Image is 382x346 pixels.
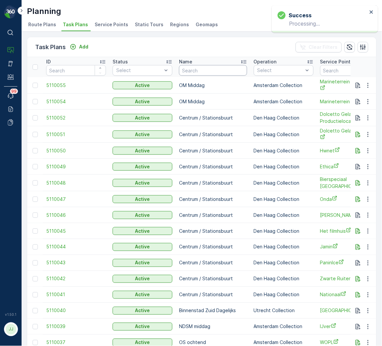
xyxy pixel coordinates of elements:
[135,147,150,154] p: Active
[46,292,106,298] a: 5110041
[113,98,172,106] button: Active
[46,276,106,282] span: 5110042
[33,213,38,218] div: Toggle Row Selected
[320,212,380,218] a: De Ooievaart
[46,260,106,266] a: 5110043
[113,275,172,283] button: Active
[113,227,172,235] button: Active
[179,228,247,234] p: Centrum / Stationsbuurt
[179,323,247,330] p: NDSM middag
[179,276,247,282] p: Centrum / Stationsbuurt
[46,339,106,346] a: 5110037
[116,67,162,74] p: Select
[254,131,314,138] p: Den Haag Collection
[320,176,380,190] a: Bierspeciaal café de Paas
[46,98,106,105] a: 5110054
[179,196,247,203] p: Centrum / Stationsbuurt
[254,180,314,186] p: Den Haag Collection
[254,228,314,234] p: Den Haag Collection
[254,58,277,65] p: Operation
[46,323,106,330] span: 5110039
[113,179,172,187] button: Active
[254,307,314,314] p: Utrecht Collection
[309,44,338,50] p: Clear Filters
[46,82,106,89] a: 5110055
[46,58,51,65] p: ID
[254,323,314,330] p: Amsterdam Collection
[289,11,312,19] h3: Success
[179,212,247,218] p: Centrum / Stationsbuurt
[320,163,380,170] a: Ethica
[6,324,16,335] div: JJ
[135,98,150,105] p: Active
[320,227,380,234] span: Het filmhuis
[320,307,380,314] a: Conscious Hotel Utrecht
[33,99,38,104] div: Toggle Row Selected
[95,21,128,28] span: Service Points
[113,147,172,155] button: Active
[179,180,247,186] p: Centrum / Stationsbuurt
[79,43,88,50] p: Add
[296,42,342,52] button: Clear Filters
[257,67,303,74] p: Select
[46,228,106,234] a: 5110045
[11,89,17,94] p: 99
[33,228,38,234] div: Toggle Row Selected
[179,260,247,266] p: Centrum / Stationsbuurt
[46,307,106,314] a: 5110040
[179,98,247,105] p: OM Middag
[33,132,38,137] div: Toggle Row Selected
[28,21,56,28] span: Route Plans
[46,163,106,170] a: 5110049
[254,82,314,89] p: Amsterdam Collection
[320,196,380,203] a: Onda
[27,6,61,17] p: Planning
[320,307,380,314] span: [GEOGRAPHIC_DATA]
[46,115,106,121] span: 5110052
[179,339,247,346] p: OS ochtend
[320,78,380,92] span: Marineterrein Kanteen 25
[113,307,172,315] button: Active
[46,212,106,218] a: 5110046
[4,89,17,103] a: 99
[254,163,314,170] p: Den Haag Collection
[179,115,247,121] p: Centrum / Stationsbuurt
[320,98,380,105] a: Marineterrein Voorwerf
[113,323,172,331] button: Active
[113,163,172,171] button: Active
[113,130,172,138] button: Active
[63,21,88,28] span: Task Plans
[135,115,150,121] p: Active
[135,323,150,330] p: Active
[33,83,38,88] div: Toggle Row Selected
[33,292,38,298] div: Toggle Row Selected
[33,324,38,329] div: Toggle Row Selected
[254,196,314,203] p: Den Haag Collection
[4,5,17,19] img: logo
[254,260,314,266] p: Den Haag Collection
[46,147,106,154] span: 5110050
[46,196,106,203] a: 5110047
[179,131,247,138] p: Centrum / Stationsbuurt
[135,131,150,138] p: Active
[33,340,38,345] div: Toggle Row Selected
[179,82,247,89] p: OM Middag
[320,323,380,330] a: IJver
[135,82,150,89] p: Active
[67,43,91,51] button: Add
[135,163,150,170] p: Active
[135,260,150,266] p: Active
[46,180,106,186] a: 5110048
[320,339,380,346] a: WOPL
[254,212,314,218] p: Den Haag Collection
[179,307,247,314] p: Binnenstad Zuid Dagelijks
[320,275,380,282] span: Zwarte Ruiter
